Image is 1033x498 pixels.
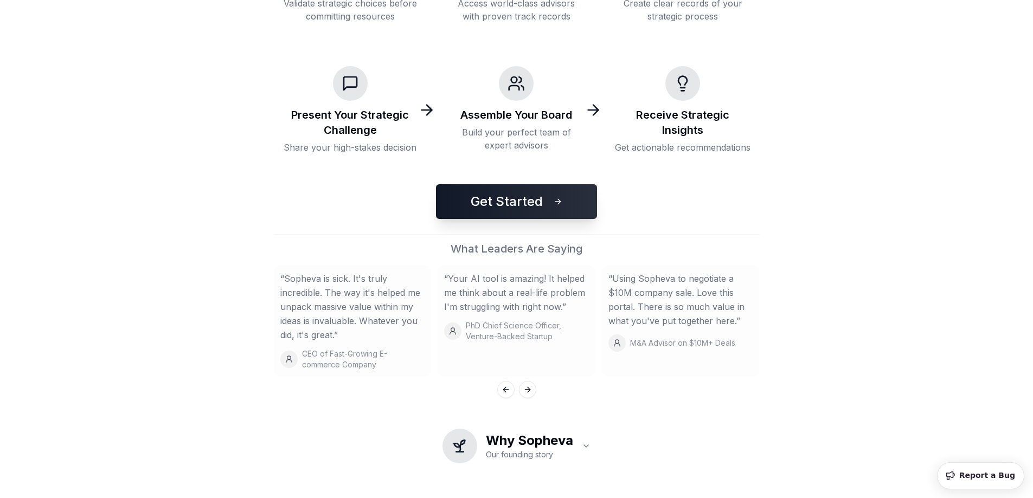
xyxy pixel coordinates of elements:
[280,271,425,342] blockquote: “ Sopheva is sick. It's truly incredible. The way it's helped me unpack massive value within my i...
[284,141,416,154] p: Share your high-stakes decision
[444,271,589,314] blockquote: “ Your AI tool is amazing! It helped me think about a real-life problem I'm struggling with right...
[630,338,735,348] p: M&A Advisor on $10M+ Deals
[608,271,753,328] blockquote: “ Using Sopheva to negotiate a $10M company sale. Love this portal. There is so much value in wha...
[615,141,750,154] p: Get actionable recommendations
[283,107,419,138] h3: Present Your Strategic Challenge
[615,107,751,138] h3: Receive Strategic Insights
[274,241,760,256] h2: What Leaders Are Saying
[466,320,589,342] p: PhD Chief Science Officer, Venture-Backed Startup
[436,184,597,219] button: Get Started
[302,348,425,370] p: CEO of Fast-Growing E-commerce Company
[442,424,591,472] button: Why SophevaOur founding story
[486,449,573,460] p: Our founding story
[486,432,573,449] h2: Why Sopheva
[448,126,585,152] p: Build your perfect team of expert advisors
[460,107,572,122] h3: Assemble Your Board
